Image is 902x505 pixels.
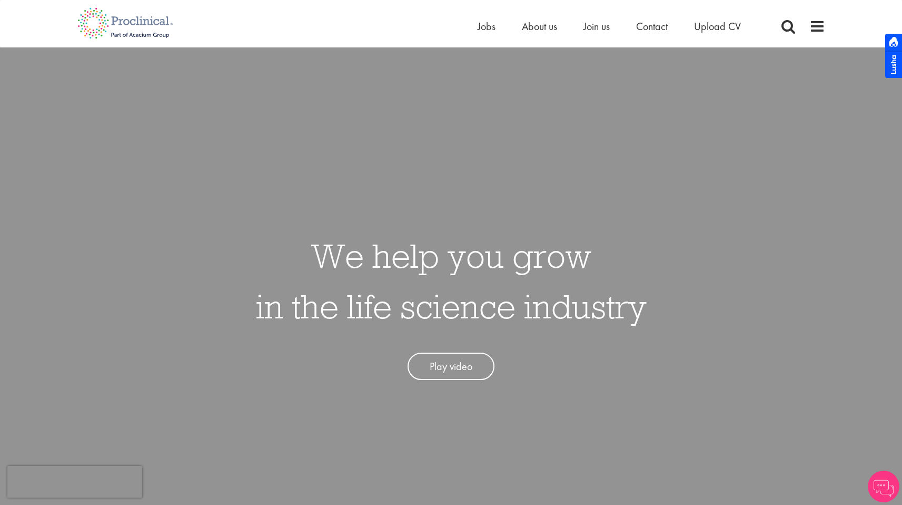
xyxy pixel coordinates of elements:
a: Contact [636,20,668,33]
a: Join us [583,20,610,33]
a: About us [522,20,557,33]
a: Jobs [478,20,495,33]
a: Upload CV [694,20,741,33]
h1: We help you grow in the life science industry [256,230,647,332]
img: Chatbot [868,471,899,502]
a: Play video [408,353,494,381]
